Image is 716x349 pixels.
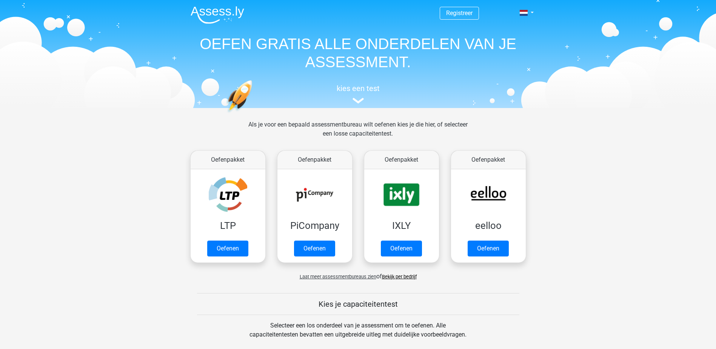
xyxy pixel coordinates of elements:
[185,84,532,104] a: kies een test
[381,241,422,256] a: Oefenen
[197,300,519,309] h5: Kies je capaciteitentest
[207,241,248,256] a: Oefenen
[191,6,244,24] img: Assessly
[226,80,282,148] img: oefenen
[185,266,532,281] div: of
[300,274,376,280] span: Laat meer assessmentbureaus zien
[185,35,532,71] h1: OEFEN GRATIS ALLE ONDERDELEN VAN JE ASSESSMENT.
[185,84,532,93] h5: kies een test
[382,274,417,280] a: Bekijk per bedrijf
[446,9,473,17] a: Registreer
[294,241,335,256] a: Oefenen
[353,98,364,103] img: assessment
[468,241,509,256] a: Oefenen
[242,120,474,147] div: Als je voor een bepaald assessmentbureau wilt oefenen kies je die hier, of selecteer een losse ca...
[242,321,474,348] div: Selecteer een los onderdeel van je assessment om te oefenen. Alle capaciteitentesten bevatten een...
